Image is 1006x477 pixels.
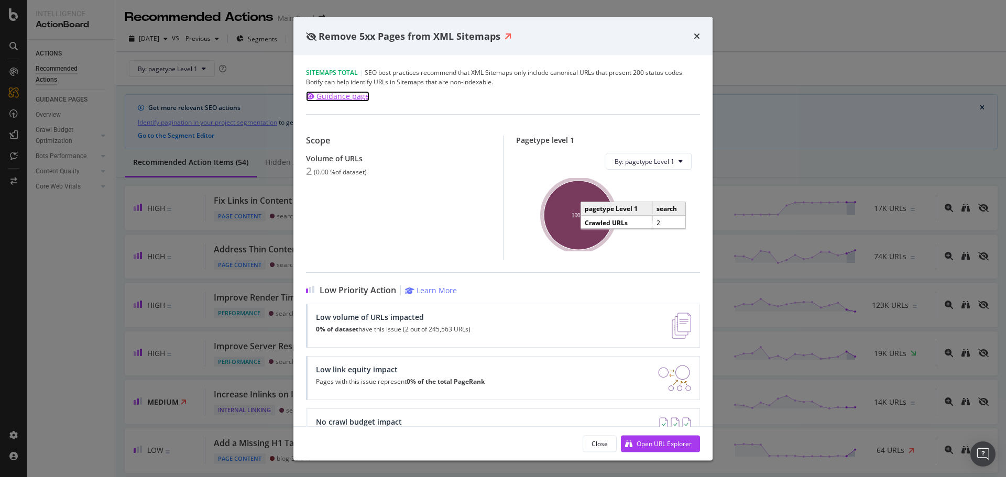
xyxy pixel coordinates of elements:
div: Guidance page [316,91,369,102]
button: By: pagetype Level 1 [606,153,692,170]
div: times [694,29,700,43]
div: Close [592,439,608,448]
div: Volume of URLs [306,154,490,163]
div: Scope [306,136,490,146]
div: modal [293,17,713,460]
div: Low link equity impact [316,365,485,374]
strong: 0% of dataset [316,325,358,334]
span: | [359,68,363,77]
img: DDxVyA23.png [658,365,691,391]
p: Pages with this issue represent [316,378,485,385]
div: Open URL Explorer [637,439,692,448]
span: Sitemaps Total [306,68,358,77]
span: Low Priority Action [320,285,396,295]
button: Open URL Explorer [621,435,700,452]
div: 2 [306,165,312,178]
div: No crawl budget impact [316,417,574,426]
div: Low volume of URLs impacted [316,313,471,321]
div: ( 0.00 % of dataset ) [314,169,367,176]
text: search [641,211,660,218]
img: e5DMFwAAAABJRU5ErkJggg== [672,313,691,339]
div: Open Intercom Messenger [970,441,996,467]
p: have this issue (2 out of 245,563 URLs) [316,326,471,333]
div: Pagetype level 1 [516,136,701,145]
strong: 0% of the total PageRank [407,377,485,386]
a: Learn More [405,285,457,295]
button: Close [583,435,617,452]
a: Guidance page [306,91,369,102]
div: SEO best practices recommend that XML Sitemaps only include canonical URLs that present 200 statu... [306,68,700,87]
img: AY0oso9MOvYAAAAASUVORK5CYII= [659,417,691,443]
span: Remove 5xx Pages from XML Sitemaps [319,29,500,42]
svg: A chart. [524,178,688,251]
div: eye-slash [306,32,316,40]
div: Learn More [417,285,457,295]
text: 100% [572,212,585,218]
span: By: pagetype Level 1 [615,157,674,165]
